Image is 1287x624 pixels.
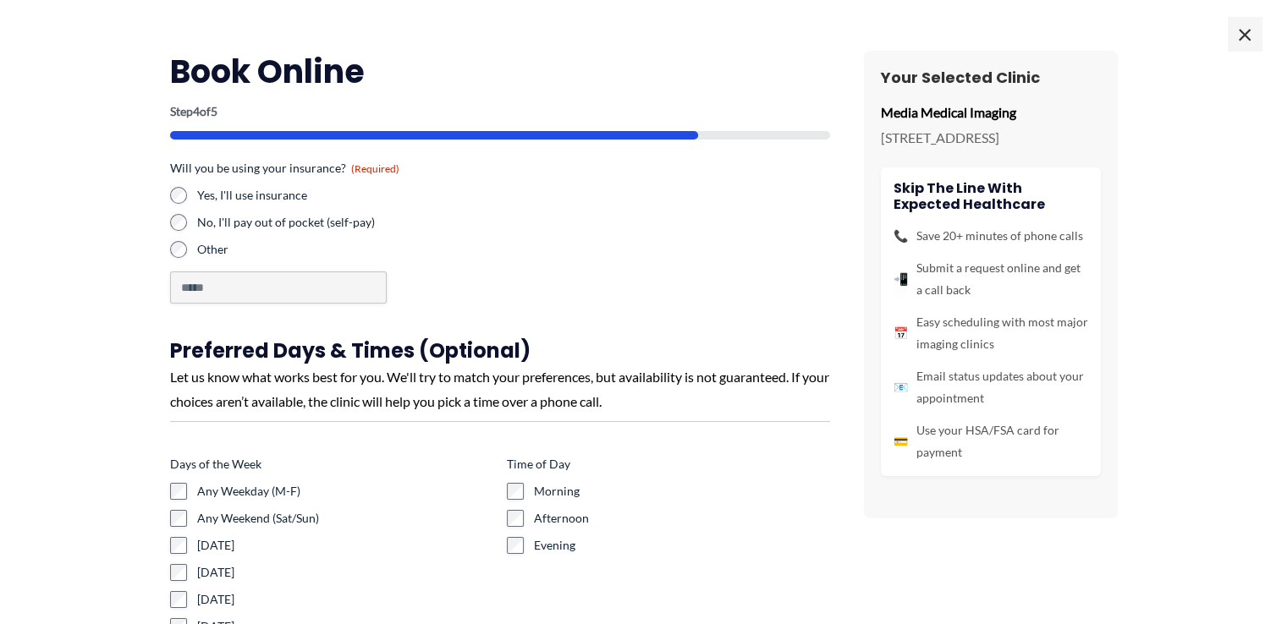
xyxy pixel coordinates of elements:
[534,537,830,554] label: Evening
[170,160,399,177] legend: Will you be using your insurance?
[170,271,387,304] input: Other Choice, please specify
[894,419,1088,463] li: Use your HSA/FSA card for payment
[881,68,1101,87] h3: Your Selected Clinic
[170,51,830,92] h2: Book Online
[894,376,908,398] span: 📧
[894,268,908,290] span: 📲
[193,104,200,118] span: 4
[881,100,1101,125] p: Media Medical Imaging
[507,456,570,473] legend: Time of Day
[197,187,493,204] label: Yes, I'll use insurance
[197,483,493,500] label: Any Weekday (M-F)
[211,104,217,118] span: 5
[170,337,830,364] h3: Preferred Days & Times (Optional)
[534,510,830,527] label: Afternoon
[170,106,830,118] p: Step of
[197,214,493,231] label: No, I'll pay out of pocket (self-pay)
[894,257,1088,301] li: Submit a request online and get a call back
[170,364,830,414] div: Let us know what works best for you. We'll try to match your preferences, but availability is not...
[894,180,1088,212] h4: Skip the line with Expected Healthcare
[881,125,1101,151] p: [STREET_ADDRESS]
[894,365,1088,409] li: Email status updates about your appointment
[1228,17,1262,51] span: ×
[894,225,908,247] span: 📞
[534,483,830,500] label: Morning
[894,311,1088,355] li: Easy scheduling with most major imaging clinics
[197,591,493,608] label: [DATE]
[197,564,493,581] label: [DATE]
[351,162,399,175] span: (Required)
[197,537,493,554] label: [DATE]
[170,456,261,473] legend: Days of the Week
[894,225,1088,247] li: Save 20+ minutes of phone calls
[197,241,493,258] label: Other
[894,322,908,344] span: 📅
[894,430,908,452] span: 💳
[197,510,493,527] label: Any Weekend (Sat/Sun)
